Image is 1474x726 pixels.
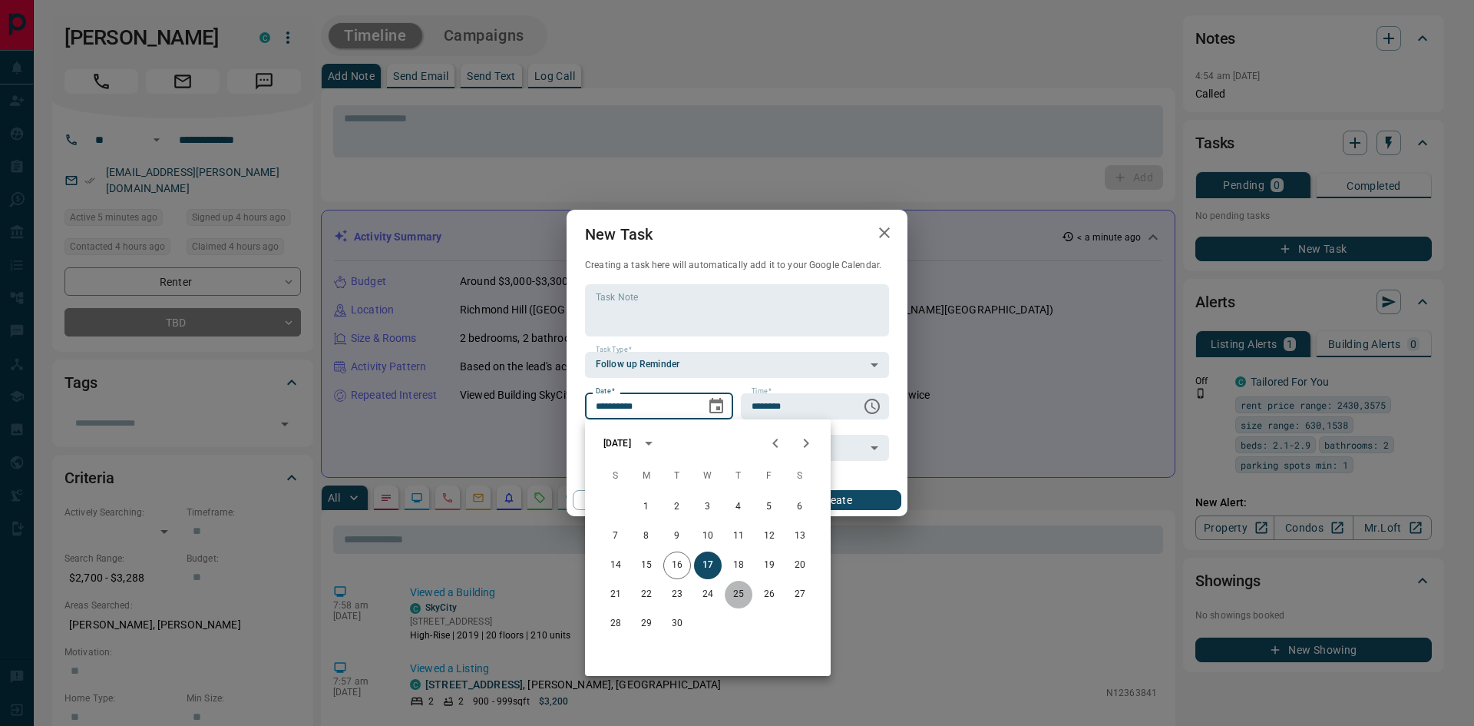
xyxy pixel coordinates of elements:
[596,345,632,355] label: Task Type
[585,352,889,378] div: Follow up Reminder
[633,493,660,521] button: 1
[663,493,691,521] button: 2
[602,581,630,608] button: 21
[701,391,732,422] button: Choose date, selected date is Sep 17, 2025
[633,461,660,492] span: Monday
[770,490,901,510] button: Create
[725,493,752,521] button: 4
[725,461,752,492] span: Thursday
[585,259,889,272] p: Creating a task here will automatically add it to your Google Calendar.
[663,581,691,608] button: 23
[786,522,814,550] button: 13
[633,522,660,550] button: 8
[786,461,814,492] span: Saturday
[694,461,722,492] span: Wednesday
[573,490,704,510] button: Cancel
[725,552,752,579] button: 18
[786,552,814,579] button: 20
[786,493,814,521] button: 6
[694,522,722,550] button: 10
[755,552,783,579] button: 19
[791,428,821,459] button: Next month
[602,552,630,579] button: 14
[633,610,660,638] button: 29
[663,522,691,550] button: 9
[760,428,791,459] button: Previous month
[663,461,691,492] span: Tuesday
[602,610,630,638] button: 28
[725,522,752,550] button: 11
[602,522,630,550] button: 7
[694,552,722,579] button: 17
[663,552,691,579] button: 16
[755,461,783,492] span: Friday
[694,493,722,521] button: 3
[567,210,671,259] h2: New Task
[596,386,615,396] label: Date
[755,581,783,608] button: 26
[755,493,783,521] button: 5
[636,430,662,456] button: calendar view is open, switch to year view
[755,522,783,550] button: 12
[857,391,887,422] button: Choose time, selected time is 6:00 AM
[786,581,814,608] button: 27
[603,436,631,450] div: [DATE]
[694,581,722,608] button: 24
[633,581,660,608] button: 22
[663,610,691,638] button: 30
[602,461,630,492] span: Sunday
[752,386,772,396] label: Time
[725,581,752,608] button: 25
[633,552,660,579] button: 15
